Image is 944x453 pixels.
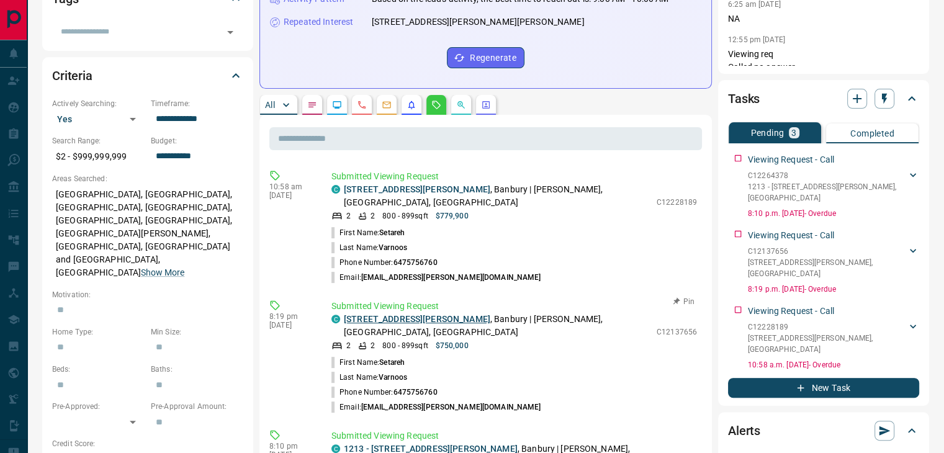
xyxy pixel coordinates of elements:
p: Viewing Request - Call [748,153,834,166]
p: $750,000 [436,340,469,351]
svg: Lead Browsing Activity [332,100,342,110]
p: Pending [750,128,784,137]
p: Budget: [151,135,243,146]
h2: Alerts [728,421,760,441]
p: Email: [331,272,541,283]
p: 2 [346,210,351,222]
p: 8:19 pm [269,312,313,321]
div: condos.ca [331,315,340,323]
button: Show More [141,266,184,279]
p: C12228189 [748,321,907,333]
p: Credit Score: [52,438,243,449]
p: Beds: [52,364,145,375]
p: 2 [346,340,351,351]
p: 2 [371,210,375,222]
span: Setareh [379,228,405,237]
div: condos.ca [331,185,340,194]
a: [STREET_ADDRESS][PERSON_NAME] [344,184,490,194]
span: Setareh [379,358,405,367]
div: Tasks [728,84,919,114]
span: 6475756760 [393,258,437,267]
p: 8:19 p.m. [DATE] - Overdue [748,284,919,295]
p: [STREET_ADDRESS][PERSON_NAME] , [GEOGRAPHIC_DATA] [748,333,907,355]
p: Last Name: [331,242,407,253]
svg: Agent Actions [481,100,491,110]
p: All [265,101,275,109]
h2: Tasks [728,89,760,109]
span: [EMAIL_ADDRESS][PERSON_NAME][DOMAIN_NAME] [361,403,541,411]
p: C12137656 [748,246,907,257]
div: C12228189[STREET_ADDRESS][PERSON_NAME],[GEOGRAPHIC_DATA] [748,319,919,357]
span: [EMAIL_ADDRESS][PERSON_NAME][DOMAIN_NAME] [361,273,541,282]
p: C12264378 [748,170,907,181]
p: 12:55 pm [DATE] [728,35,785,44]
p: Viewing Request - Call [748,305,834,318]
svg: Calls [357,100,367,110]
svg: Opportunities [456,100,466,110]
p: 1213 - [STREET_ADDRESS][PERSON_NAME] , [GEOGRAPHIC_DATA] [748,181,907,204]
p: Pre-Approval Amount: [151,401,243,412]
div: C122643781213 - [STREET_ADDRESS][PERSON_NAME],[GEOGRAPHIC_DATA] [748,168,919,206]
p: Submitted Viewing Request [331,429,697,442]
p: [GEOGRAPHIC_DATA], [GEOGRAPHIC_DATA], [GEOGRAPHIC_DATA], [GEOGRAPHIC_DATA], [GEOGRAPHIC_DATA], [G... [52,184,243,283]
p: Areas Searched: [52,173,243,184]
p: First Name: [331,357,405,368]
p: Actively Searching: [52,98,145,109]
p: C12137656 [657,326,697,338]
svg: Notes [307,100,317,110]
p: 8:10 p.m. [DATE] - Overdue [748,208,919,219]
div: Alerts [728,416,919,446]
div: Criteria [52,61,243,91]
p: [DATE] [269,191,313,200]
p: Home Type: [52,326,145,338]
p: , Banbury | [PERSON_NAME], [GEOGRAPHIC_DATA], [GEOGRAPHIC_DATA] [344,313,650,339]
button: New Task [728,378,919,398]
p: Completed [850,129,894,138]
h2: Criteria [52,66,92,86]
p: Search Range: [52,135,145,146]
p: Repeated Interest [284,16,353,29]
p: 800 - 899 sqft [382,210,428,222]
p: First Name: [331,227,405,238]
p: $779,900 [436,210,469,222]
p: 800 - 899 sqft [382,340,428,351]
svg: Emails [382,100,392,110]
p: $2 - $999,999,999 [52,146,145,167]
a: [STREET_ADDRESS][PERSON_NAME] [344,314,490,324]
p: [STREET_ADDRESS][PERSON_NAME] , [GEOGRAPHIC_DATA] [748,257,907,279]
p: 10:58 am [269,182,313,191]
p: 10:58 a.m. [DATE] - Overdue [748,359,919,370]
span: 6475756760 [393,388,437,397]
p: Submitted Viewing Request [331,170,697,183]
p: Motivation: [52,289,243,300]
div: condos.ca [331,444,340,453]
p: Viewing Request - Call [748,229,834,242]
button: Open [222,24,239,41]
button: Regenerate [447,47,524,68]
svg: Requests [431,100,441,110]
p: NA [728,12,919,25]
p: [STREET_ADDRESS][PERSON_NAME][PERSON_NAME] [372,16,585,29]
p: Last Name: [331,372,407,383]
div: Yes [52,109,145,129]
p: 2 [371,340,375,351]
div: C12137656[STREET_ADDRESS][PERSON_NAME],[GEOGRAPHIC_DATA] [748,243,919,282]
p: Min Size: [151,326,243,338]
span: Varnoos [379,243,407,252]
p: Viewing req Called no answer Text sent from cell [728,48,919,87]
p: C12228189 [657,197,697,208]
p: 8:10 pm [269,442,313,451]
p: Pre-Approved: [52,401,145,412]
button: Pin [666,296,702,307]
p: Email: [331,401,541,413]
p: [DATE] [269,321,313,330]
p: Submitted Viewing Request [331,300,697,313]
p: Phone Number: [331,257,438,268]
span: Varnoos [379,373,407,382]
p: Timeframe: [151,98,243,109]
svg: Listing Alerts [407,100,416,110]
p: Baths: [151,364,243,375]
p: Phone Number: [331,387,438,398]
p: , Banbury | [PERSON_NAME], [GEOGRAPHIC_DATA], [GEOGRAPHIC_DATA] [344,183,650,209]
p: 3 [791,128,796,137]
